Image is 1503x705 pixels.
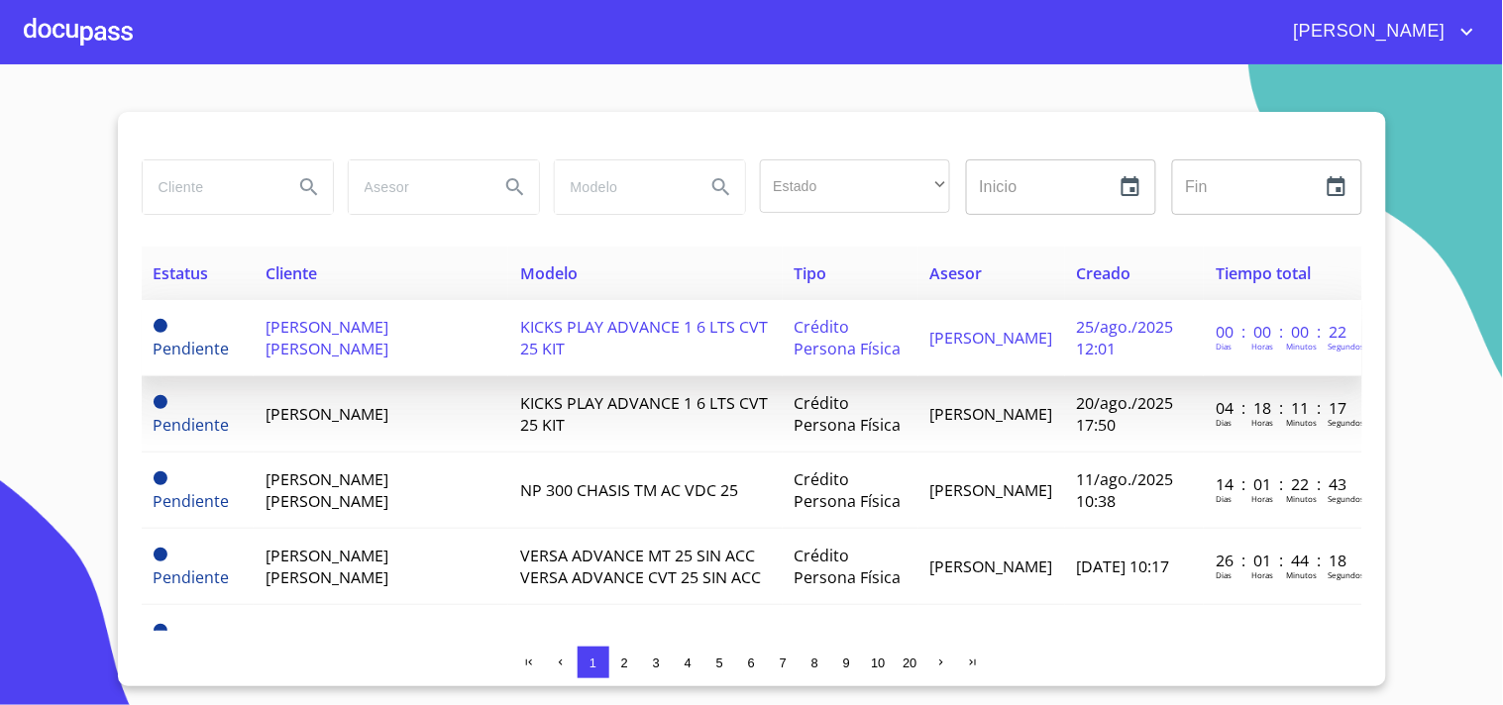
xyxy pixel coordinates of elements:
[1077,392,1174,436] span: 20/ago./2025 17:50
[1286,417,1317,428] p: Minutos
[154,262,209,284] span: Estatus
[843,655,850,670] span: 9
[143,160,277,214] input: search
[795,545,902,588] span: Crédito Persona Física
[930,327,1053,349] span: [PERSON_NAME]
[1251,341,1273,352] p: Horas
[1216,417,1232,428] p: Dias
[578,647,609,678] button: 1
[154,548,167,561] span: Pendiente
[930,262,983,284] span: Asesor
[1279,16,1479,48] button: account of current user
[795,392,902,436] span: Crédito Persona Física
[1077,555,1170,577] span: [DATE] 10:17
[748,655,755,670] span: 6
[1328,417,1364,428] p: Segundos
[154,414,230,436] span: Pendiente
[1216,262,1311,284] span: Tiempo total
[863,647,895,678] button: 10
[811,655,818,670] span: 8
[1216,321,1349,343] p: 00 : 00 : 00 : 22
[266,545,388,588] span: [PERSON_NAME] [PERSON_NAME]
[653,655,660,670] span: 3
[520,316,768,359] span: KICKS PLAY ADVANCE 1 6 LTS CVT 25 KIT
[768,647,800,678] button: 7
[349,160,483,214] input: search
[1216,493,1232,504] p: Dias
[1251,569,1273,580] p: Horas
[1251,417,1273,428] p: Horas
[555,160,690,214] input: search
[930,403,1053,425] span: [PERSON_NAME]
[930,555,1053,577] span: [PERSON_NAME]
[1216,397,1349,419] p: 04 : 18 : 11 : 17
[716,655,723,670] span: 5
[590,655,596,670] span: 1
[266,403,388,425] span: [PERSON_NAME]
[1286,569,1317,580] p: Minutos
[609,647,641,678] button: 2
[154,319,167,333] span: Pendiente
[1077,468,1174,512] span: 11/ago./2025 10:38
[520,545,761,588] span: VERSA ADVANCE MT 25 SIN ACC VERSA ADVANCE CVT 25 SIN ACC
[698,163,745,211] button: Search
[491,163,539,211] button: Search
[1328,493,1364,504] p: Segundos
[1216,550,1349,571] p: 26 : 01 : 44 : 18
[895,647,926,678] button: 20
[685,655,692,670] span: 4
[641,647,673,678] button: 3
[1077,316,1174,359] span: 25/ago./2025 12:01
[1279,16,1455,48] span: [PERSON_NAME]
[760,159,950,213] div: ​
[1286,341,1317,352] p: Minutos
[154,490,230,512] span: Pendiente
[1216,341,1232,352] p: Dias
[154,471,167,485] span: Pendiente
[871,655,885,670] span: 10
[1251,493,1273,504] p: Horas
[1216,569,1232,580] p: Dias
[1216,626,1349,648] p: 38 : 20 : 28 : 30
[154,338,230,359] span: Pendiente
[795,468,902,512] span: Crédito Persona Física
[154,624,167,638] span: Pendiente
[266,262,317,284] span: Cliente
[1328,569,1364,580] p: Segundos
[520,262,578,284] span: Modelo
[704,647,736,678] button: 5
[520,392,768,436] span: KICKS PLAY ADVANCE 1 6 LTS CVT 25 KIT
[266,316,388,359] span: [PERSON_NAME] [PERSON_NAME]
[795,262,827,284] span: Tipo
[795,316,902,359] span: Crédito Persona Física
[930,479,1053,501] span: [PERSON_NAME]
[736,647,768,678] button: 6
[621,655,628,670] span: 2
[1328,341,1364,352] p: Segundos
[154,395,167,409] span: Pendiente
[1286,493,1317,504] p: Minutos
[903,655,916,670] span: 20
[831,647,863,678] button: 9
[266,468,388,512] span: [PERSON_NAME] [PERSON_NAME]
[1077,262,1131,284] span: Creado
[800,647,831,678] button: 8
[285,163,333,211] button: Search
[154,566,230,588] span: Pendiente
[780,655,787,670] span: 7
[1216,473,1349,495] p: 14 : 01 : 22 : 43
[520,479,738,501] span: NP 300 CHASIS TM AC VDC 25
[673,647,704,678] button: 4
